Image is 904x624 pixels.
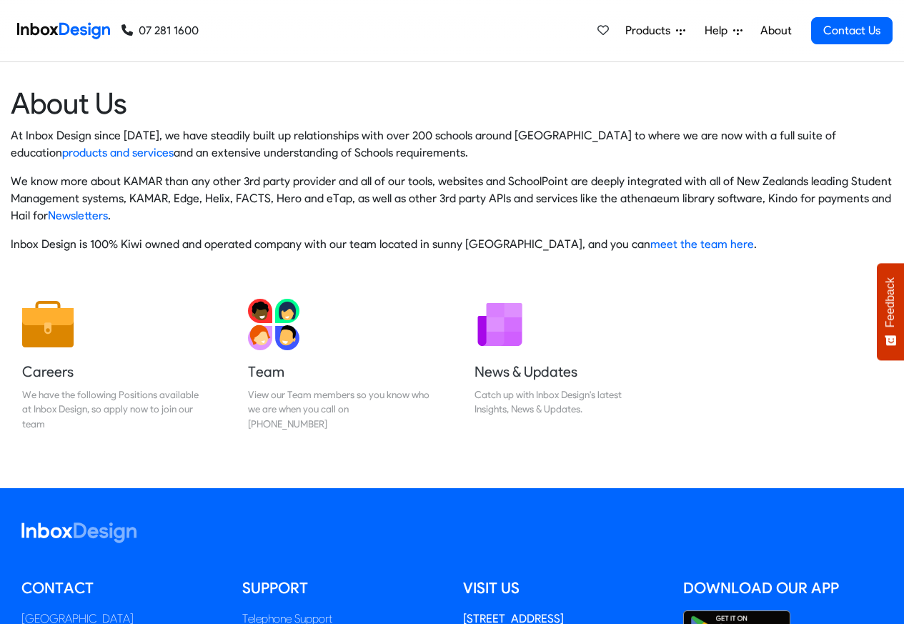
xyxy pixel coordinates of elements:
img: 2022_01_13_icon_job.svg [22,299,74,350]
a: Products [620,16,691,45]
h5: News & Updates [475,362,656,382]
p: Inbox Design is 100% Kiwi owned and operated company with our team located in sunny [GEOGRAPHIC_D... [11,236,893,253]
p: We know more about KAMAR than any other 3rd party provider and all of our tools, websites and Sch... [11,173,893,224]
span: Products [625,22,676,39]
h5: Contact [21,578,221,599]
a: 07 281 1600 [121,22,199,39]
div: View our Team members so you know who we are when you call on [PHONE_NUMBER] [248,387,429,431]
heading: About Us [11,85,893,122]
img: 2022_01_12_icon_newsletter.svg [475,299,526,350]
img: logo_inboxdesign_white.svg [21,523,136,543]
p: At Inbox Design since [DATE], we have steadily built up relationships with over 200 schools aroun... [11,127,893,162]
a: meet the team here [650,237,754,251]
a: News & Updates Catch up with Inbox Design's latest Insights, News & Updates. [463,287,667,442]
a: About [756,16,795,45]
h5: Careers [22,362,204,382]
img: 2022_01_13_icon_team.svg [248,299,299,350]
div: We have the following Positions available at Inbox Design, so apply now to join our team [22,387,204,431]
a: Contact Us [811,17,893,44]
a: Team View our Team members so you know who we are when you call on [PHONE_NUMBER] [237,287,441,442]
a: Newsletters [48,209,108,222]
span: Feedback [884,277,897,327]
h5: Support [242,578,442,599]
a: Help [699,16,748,45]
h5: Download our App [683,578,883,599]
h5: Team [248,362,429,382]
span: Help [705,22,733,39]
a: products and services [62,146,174,159]
button: Feedback - Show survey [877,263,904,360]
div: Catch up with Inbox Design's latest Insights, News & Updates. [475,387,656,417]
a: Careers We have the following Positions available at Inbox Design, so apply now to join our team [11,287,215,442]
h5: Visit us [463,578,662,599]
